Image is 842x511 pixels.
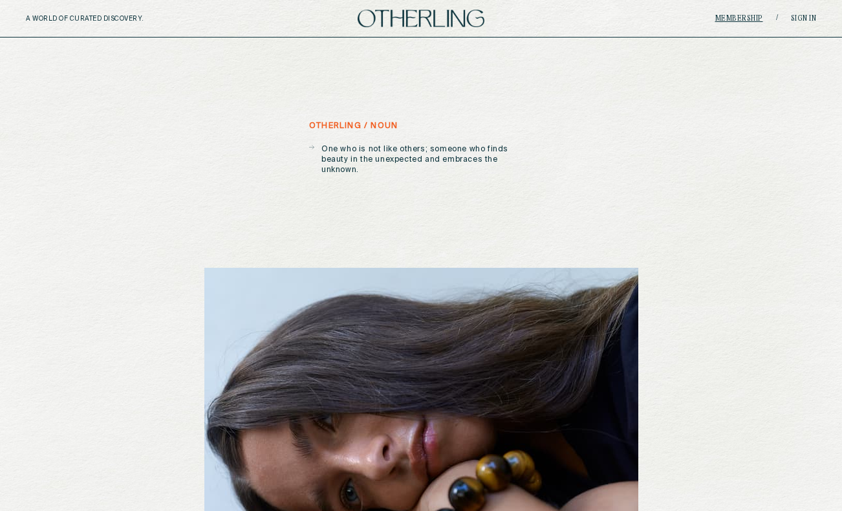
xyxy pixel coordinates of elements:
p: One who is not like others; someone who finds beauty in the unexpected and embraces the unknown. [321,144,533,175]
h5: otherling / noun [309,122,398,131]
img: logo [358,10,484,27]
h5: A WORLD OF CURATED DISCOVERY. [26,15,200,23]
span: / [776,14,778,23]
a: Membership [715,15,763,23]
a: Sign in [791,15,817,23]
